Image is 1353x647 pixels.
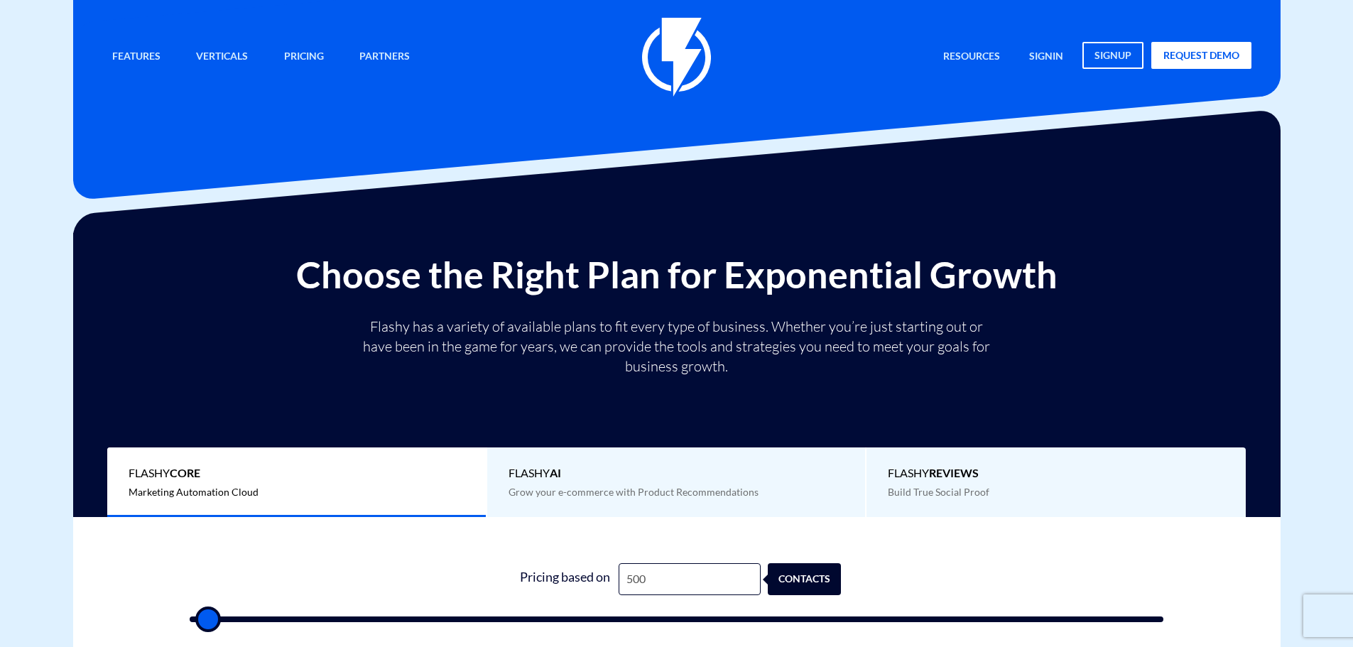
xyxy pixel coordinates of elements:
a: signup [1082,42,1143,69]
p: Flashy has a variety of available plans to fit every type of business. Whether you’re just starti... [357,317,996,376]
a: Partners [349,42,420,72]
b: Core [170,466,200,479]
div: contacts [775,563,848,595]
span: Flashy [509,465,844,482]
b: AI [550,466,561,479]
span: Build True Social Proof [888,486,989,498]
b: REVIEWS [929,466,979,479]
span: Marketing Automation Cloud [129,486,259,498]
a: signin [1018,42,1074,72]
a: request demo [1151,42,1251,69]
span: Grow your e-commerce with Product Recommendations [509,486,759,498]
a: Resources [933,42,1011,72]
h2: Choose the Right Plan for Exponential Growth [84,254,1270,295]
span: Flashy [888,465,1224,482]
a: Features [102,42,171,72]
a: Pricing [273,42,335,72]
span: Flashy [129,465,464,482]
div: Pricing based on [512,563,619,595]
a: Verticals [185,42,259,72]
